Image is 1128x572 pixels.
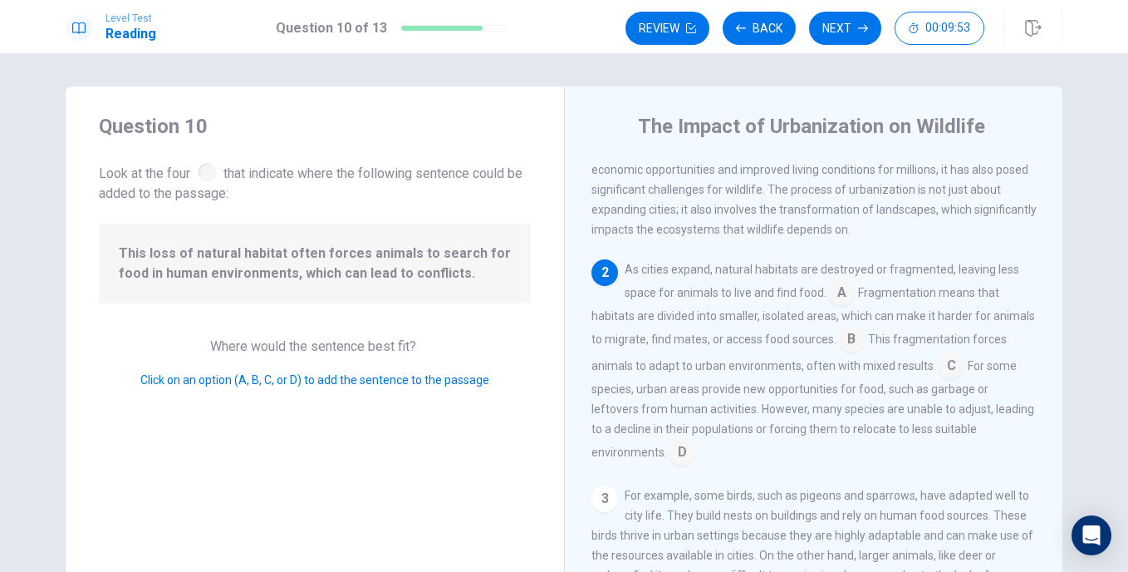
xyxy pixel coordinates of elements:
span: As cities expand, natural habitats are destroyed or fragmented, leaving less space for animals to... [625,263,1019,299]
span: Level Test [105,12,156,24]
div: Open Intercom Messenger [1072,515,1111,555]
span: Fragmentation means that habitats are divided into smaller, isolated areas, which can make it har... [591,286,1035,346]
h4: The Impact of Urbanization on Wildlife [638,113,985,140]
span: For some species, urban areas provide new opportunities for food, such as garbage or leftovers fr... [591,359,1034,459]
span: B [838,326,865,353]
button: Review [625,12,709,45]
div: 3 [591,486,618,512]
span: 00:09:53 [925,22,970,35]
button: Back [723,12,796,45]
div: 2 [591,259,618,286]
span: C [938,353,964,379]
span: A [828,279,855,306]
span: Urbanization refers to the process in which more people begin to live in cities, leading to the e... [591,103,1037,236]
span: Look at the four that indicate where the following sentence could be added to the passage: [99,160,531,204]
button: 00:09:53 [895,12,984,45]
span: This loss of natural habitat often forces animals to search for food in human environments, which... [119,244,511,284]
span: Where would the sentence best fit? [210,338,419,354]
h1: Reading [105,24,156,44]
span: Click on an option (A, B, C, or D) to add the sentence to the passage [140,373,489,387]
button: Next [809,12,881,45]
span: D [669,439,695,466]
h4: Question 10 [99,113,531,140]
h1: Question 10 of 13 [276,18,387,38]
